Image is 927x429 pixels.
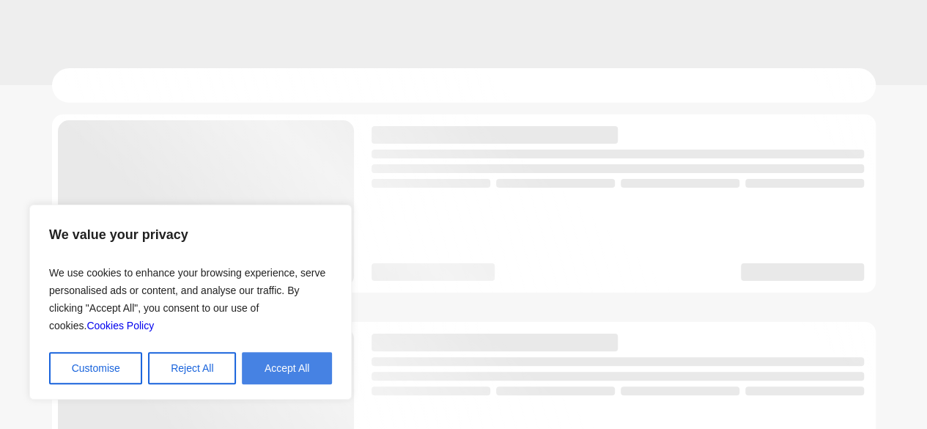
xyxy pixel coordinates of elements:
a: Cookies Policy [86,320,154,331]
button: Accept All [242,352,332,384]
button: Customise [49,352,142,384]
button: Reject All [148,352,236,384]
p: We use cookies to enhance your browsing experience, serve personalised ads or content, and analys... [49,258,332,340]
p: We value your privacy [49,220,332,249]
div: We value your privacy [29,205,352,400]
